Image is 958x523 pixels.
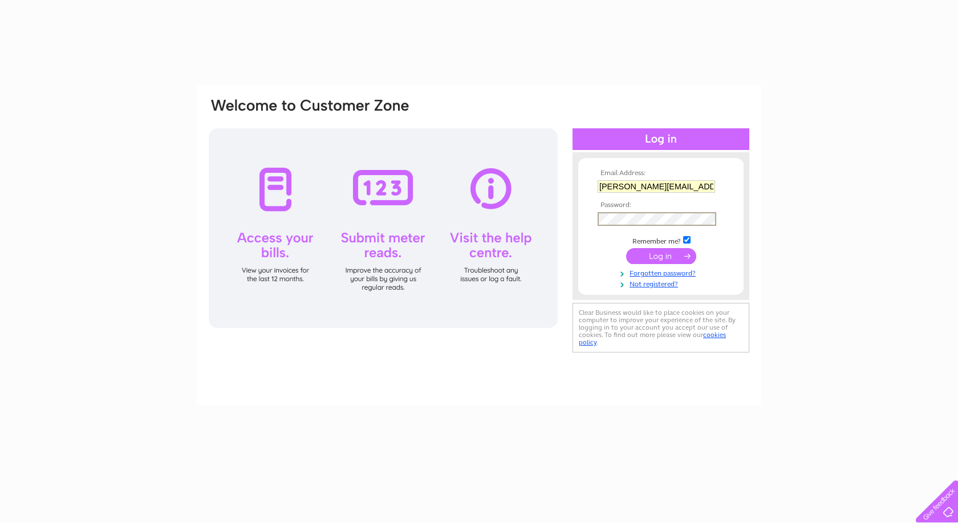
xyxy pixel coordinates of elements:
[595,234,727,246] td: Remember me?
[579,331,726,346] a: cookies policy
[626,248,696,264] input: Submit
[598,278,727,289] a: Not registered?
[573,303,749,352] div: Clear Business would like to place cookies on your computer to improve your experience of the sit...
[598,267,727,278] a: Forgotten password?
[595,201,727,209] th: Password:
[595,169,727,177] th: Email Address:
